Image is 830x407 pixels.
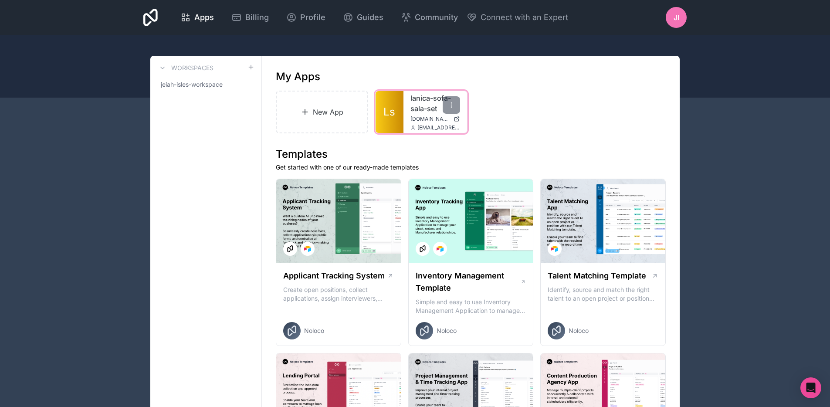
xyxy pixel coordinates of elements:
a: Workspaces [157,63,213,73]
a: Ls [376,91,403,133]
span: Noloco [569,326,589,335]
div: Open Intercom Messenger [800,377,821,398]
a: Guides [336,8,390,27]
a: [DOMAIN_NAME] [410,115,460,122]
span: Ls [383,105,395,119]
span: [EMAIL_ADDRESS][DOMAIN_NAME] [417,124,460,131]
span: jeiah-isles-workspace [161,80,223,89]
a: jeiah-isles-workspace [157,77,254,92]
a: Profile [279,8,332,27]
a: lanica-sofa-sala-set [410,93,460,114]
span: Noloco [437,326,457,335]
span: Billing [245,11,269,24]
img: Airtable Logo [304,245,311,252]
span: Noloco [304,326,324,335]
a: Billing [224,8,276,27]
a: New App [276,91,368,133]
p: Create open positions, collect applications, assign interviewers, centralise candidate feedback a... [283,285,394,303]
h1: Templates [276,147,666,161]
p: Identify, source and match the right talent to an open project or position with our Talent Matchi... [548,285,658,303]
span: JI [674,12,679,23]
span: [DOMAIN_NAME] [410,115,450,122]
p: Get started with one of our ready-made templates [276,163,666,172]
h3: Workspaces [171,64,213,72]
img: Airtable Logo [437,245,444,252]
span: Connect with an Expert [481,11,568,24]
img: Airtable Logo [551,245,558,252]
span: Community [415,11,458,24]
span: Profile [300,11,325,24]
h1: Applicant Tracking System [283,270,385,282]
a: Apps [173,8,221,27]
h1: Inventory Management Template [416,270,520,294]
p: Simple and easy to use Inventory Management Application to manage your stock, orders and Manufact... [416,298,526,315]
h1: My Apps [276,70,320,84]
h1: Talent Matching Template [548,270,646,282]
span: Guides [357,11,383,24]
a: Community [394,8,465,27]
span: Apps [194,11,214,24]
button: Connect with an Expert [467,11,568,24]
